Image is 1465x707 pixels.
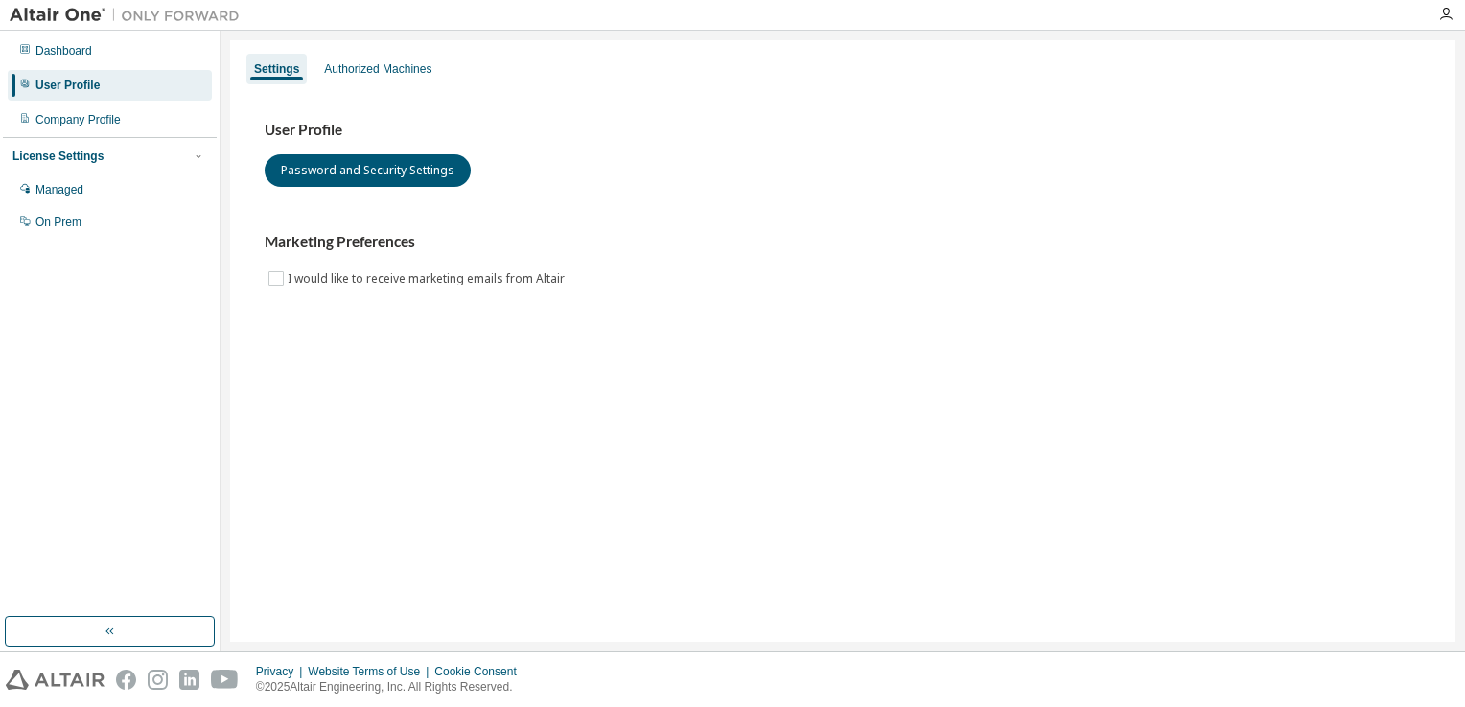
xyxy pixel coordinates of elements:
[288,267,569,290] label: I would like to receive marketing emails from Altair
[35,112,121,127] div: Company Profile
[179,670,199,690] img: linkedin.svg
[308,664,434,679] div: Website Terms of Use
[254,61,299,77] div: Settings
[35,78,100,93] div: User Profile
[12,148,104,164] div: License Settings
[35,215,81,230] div: On Prem
[211,670,239,690] img: youtube.svg
[148,670,168,690] img: instagram.svg
[256,664,308,679] div: Privacy
[35,43,92,58] div: Dashboard
[6,670,105,690] img: altair_logo.svg
[324,61,431,77] div: Authorized Machines
[35,182,83,197] div: Managed
[116,670,136,690] img: facebook.svg
[265,154,471,187] button: Password and Security Settings
[10,6,249,25] img: Altair One
[265,233,1421,252] h3: Marketing Preferences
[434,664,527,679] div: Cookie Consent
[265,121,1421,140] h3: User Profile
[256,679,528,696] p: © 2025 Altair Engineering, Inc. All Rights Reserved.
